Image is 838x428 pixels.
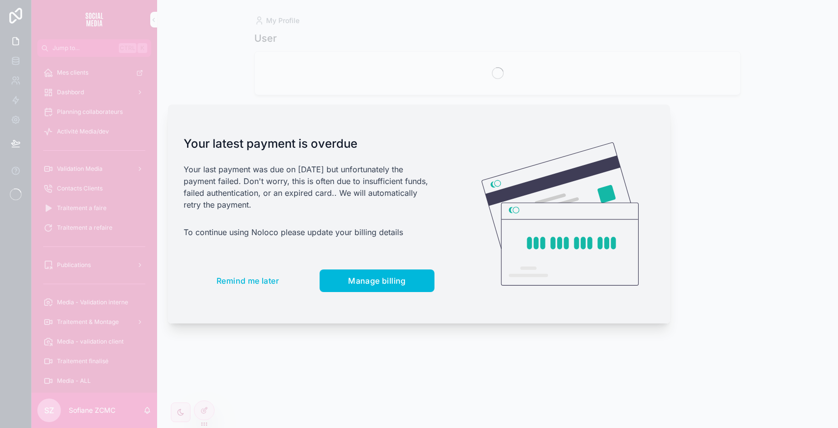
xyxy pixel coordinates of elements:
button: Manage billing [320,269,434,292]
h1: Your latest payment is overdue [184,136,434,152]
span: Manage billing [348,276,406,286]
p: To continue using Noloco please update your billing details [184,226,434,238]
img: Credit card illustration [482,142,639,286]
button: Remind me later [184,269,312,292]
span: Remind me later [216,276,279,286]
p: Your last payment was due on [DATE] but unfortunately the payment failed. Don't worry, this is of... [184,163,434,211]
